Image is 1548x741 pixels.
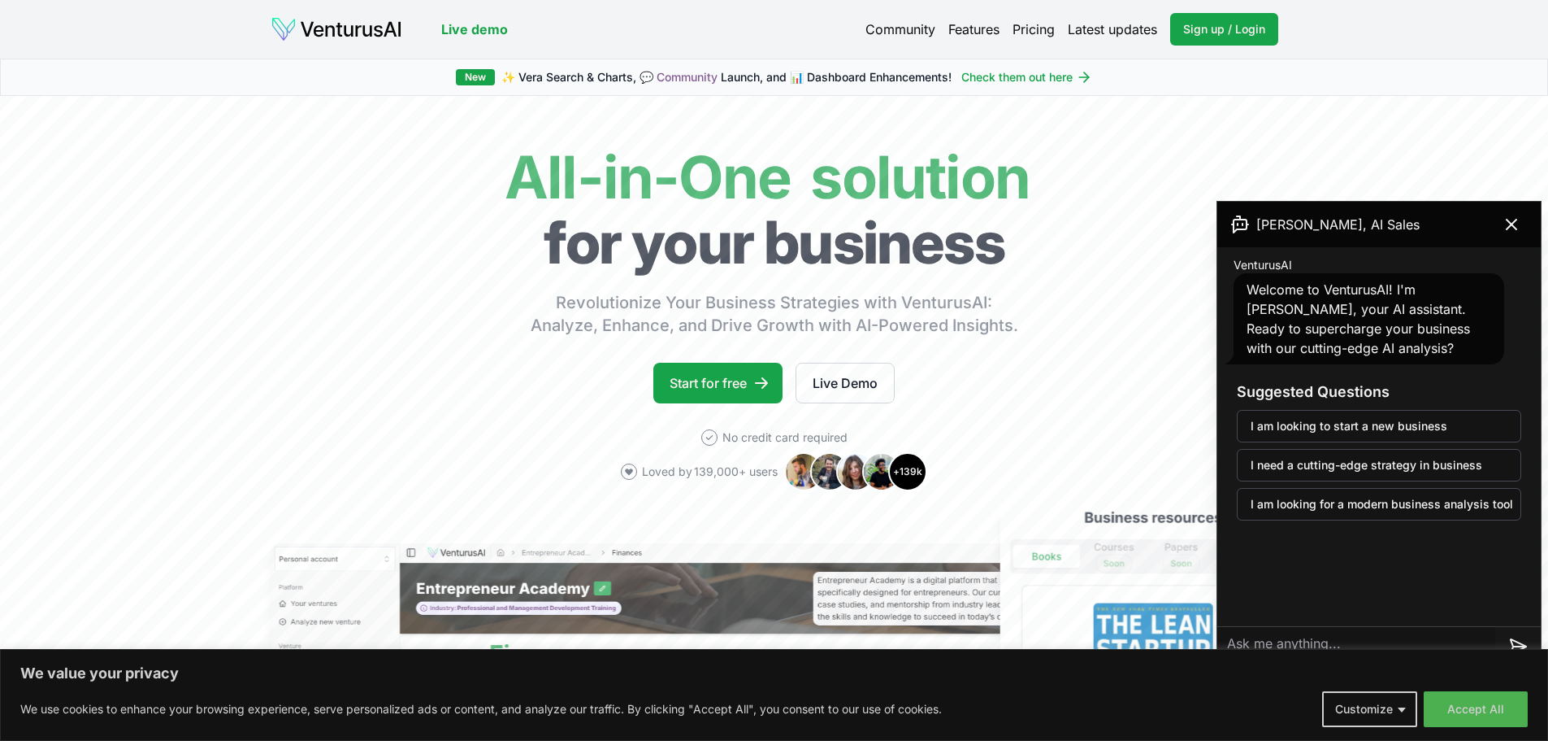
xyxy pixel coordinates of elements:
[1256,215,1420,234] span: [PERSON_NAME], AI Sales
[501,69,952,85] span: ✨ Vera Search & Charts, 💬 Launch, and 📊 Dashboard Enhancements!
[20,664,1528,683] p: We value your privacy
[20,700,942,719] p: We use cookies to enhance your browsing experience, serve personalized ads or content, and analyz...
[1170,13,1278,46] a: Sign up / Login
[441,20,508,39] a: Live demo
[1237,488,1521,521] button: I am looking for a modern business analysis tool
[948,20,999,39] a: Features
[1183,21,1265,37] span: Sign up / Login
[1237,410,1521,442] button: I am looking to start a new business
[1068,20,1157,39] a: Latest updates
[810,452,849,491] img: Avatar 2
[456,69,495,85] div: New
[271,16,402,42] img: logo
[784,452,823,491] img: Avatar 1
[862,452,901,491] img: Avatar 4
[796,363,895,403] a: Live Demo
[836,452,875,491] img: Avatar 3
[657,70,718,84] a: Community
[1424,691,1528,727] button: Accept All
[961,69,1092,85] a: Check them out here
[1322,691,1417,727] button: Customize
[865,20,935,39] a: Community
[1237,449,1521,482] button: I need a cutting-edge strategy in business
[1247,281,1470,356] span: Welcome to VenturusAI! I'm [PERSON_NAME], your AI assistant. Ready to supercharge your business w...
[653,363,783,403] a: Start for free
[1012,20,1055,39] a: Pricing
[1234,257,1292,273] span: VenturusAI
[1237,381,1521,403] h3: Suggested Questions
